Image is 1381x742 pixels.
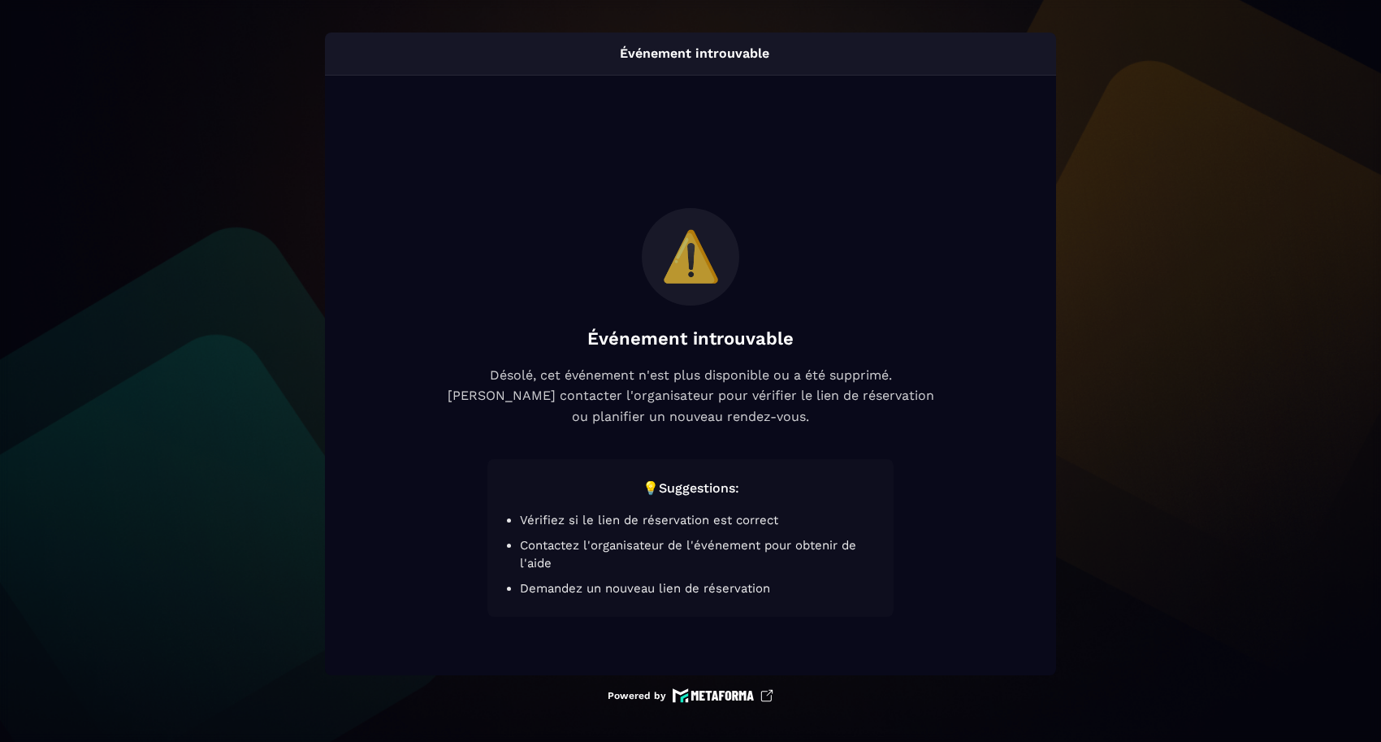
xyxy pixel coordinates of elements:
p: Événement introuvable [587,325,794,352]
p: Désolé, cet événement n'est plus disponible ou a été supprimé. [PERSON_NAME] contacter l'organisa... [447,365,934,427]
p: 💡 Suggestions : [507,479,874,498]
a: Powered by [608,688,773,703]
li: Demandez un nouveau lien de réservation [520,579,874,598]
li: Vérifiez si le lien de réservation est correct [520,511,874,530]
li: Contactez l'organisateur de l'événement pour obtenir de l'aide [520,536,874,573]
div: ⚠️ [660,220,721,293]
p: Powered by [608,689,666,702]
p: Événement introuvable [620,44,769,63]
